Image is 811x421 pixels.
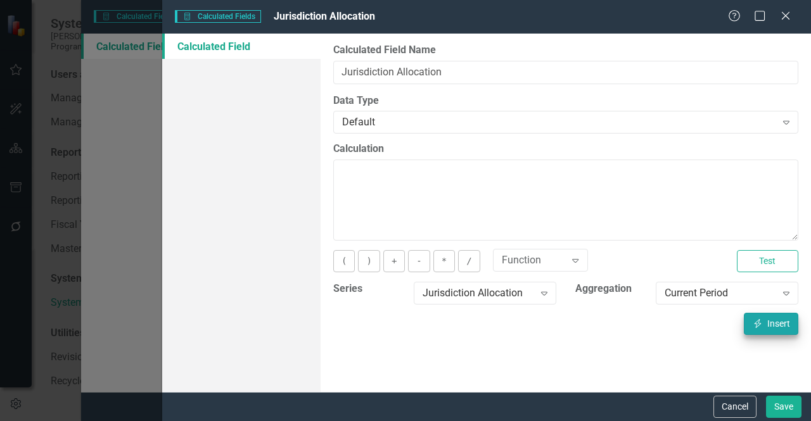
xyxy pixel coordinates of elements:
button: / [458,250,480,272]
label: Series [333,282,404,296]
span: Calculated Fields [175,10,261,23]
div: Current Period [665,286,776,301]
button: Insert [744,313,798,335]
label: Calculation [333,142,798,156]
button: + [383,250,405,272]
label: Data Type [333,94,798,108]
button: - [408,250,430,272]
label: Calculated Field Name [333,43,798,58]
div: Function [502,253,566,268]
button: Test [737,250,798,272]
input: Calculated Field Name [333,61,798,84]
a: Calculated Field [162,34,321,59]
button: ) [358,250,380,272]
button: Save [766,396,801,418]
button: Cancel [713,396,757,418]
span: Jurisdiction Allocation [274,10,375,22]
div: Jurisdiction Allocation [423,286,533,301]
button: ( [333,250,355,272]
div: Default [342,115,776,130]
label: Aggregation [575,282,646,296]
